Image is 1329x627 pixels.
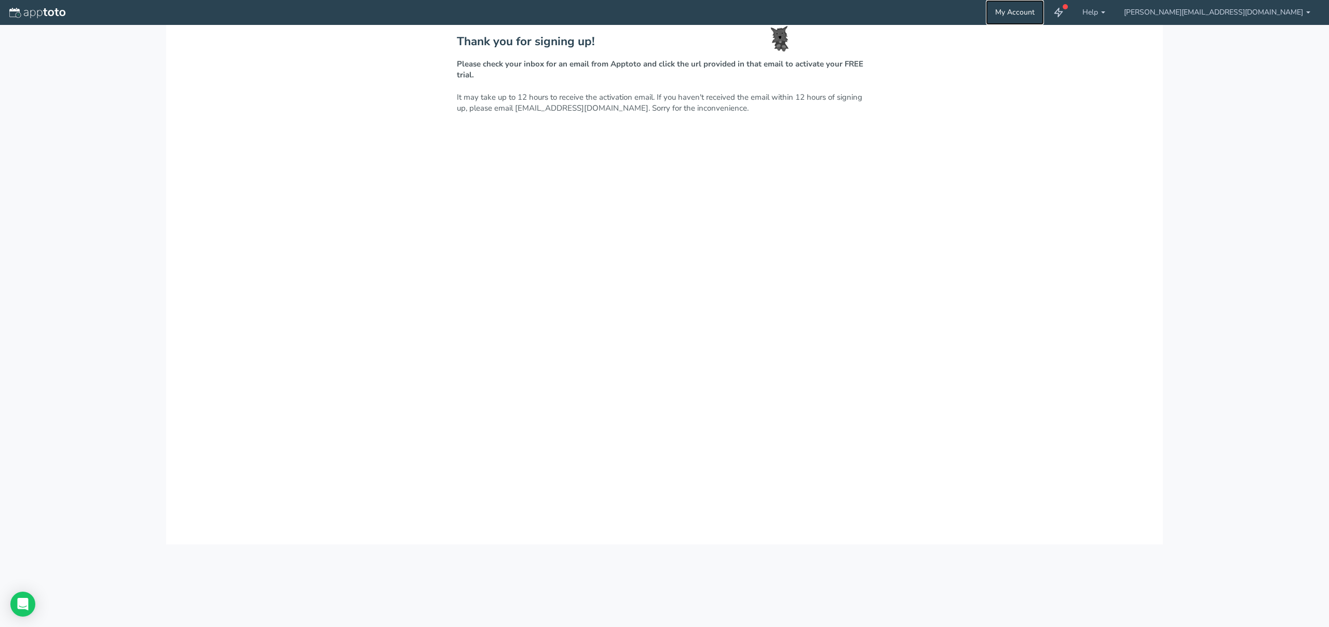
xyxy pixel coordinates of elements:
[457,35,872,48] h2: Thank you for signing up!
[9,8,65,18] img: logo-apptoto--white.svg
[457,59,872,114] p: It may take up to 12 hours to receive the activation email. If you haven't received the email wit...
[770,26,789,52] img: toto-small.png
[10,592,35,617] div: Open Intercom Messenger
[457,59,863,80] strong: Please check your inbox for an email from Apptoto and click the url provided in that email to act...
